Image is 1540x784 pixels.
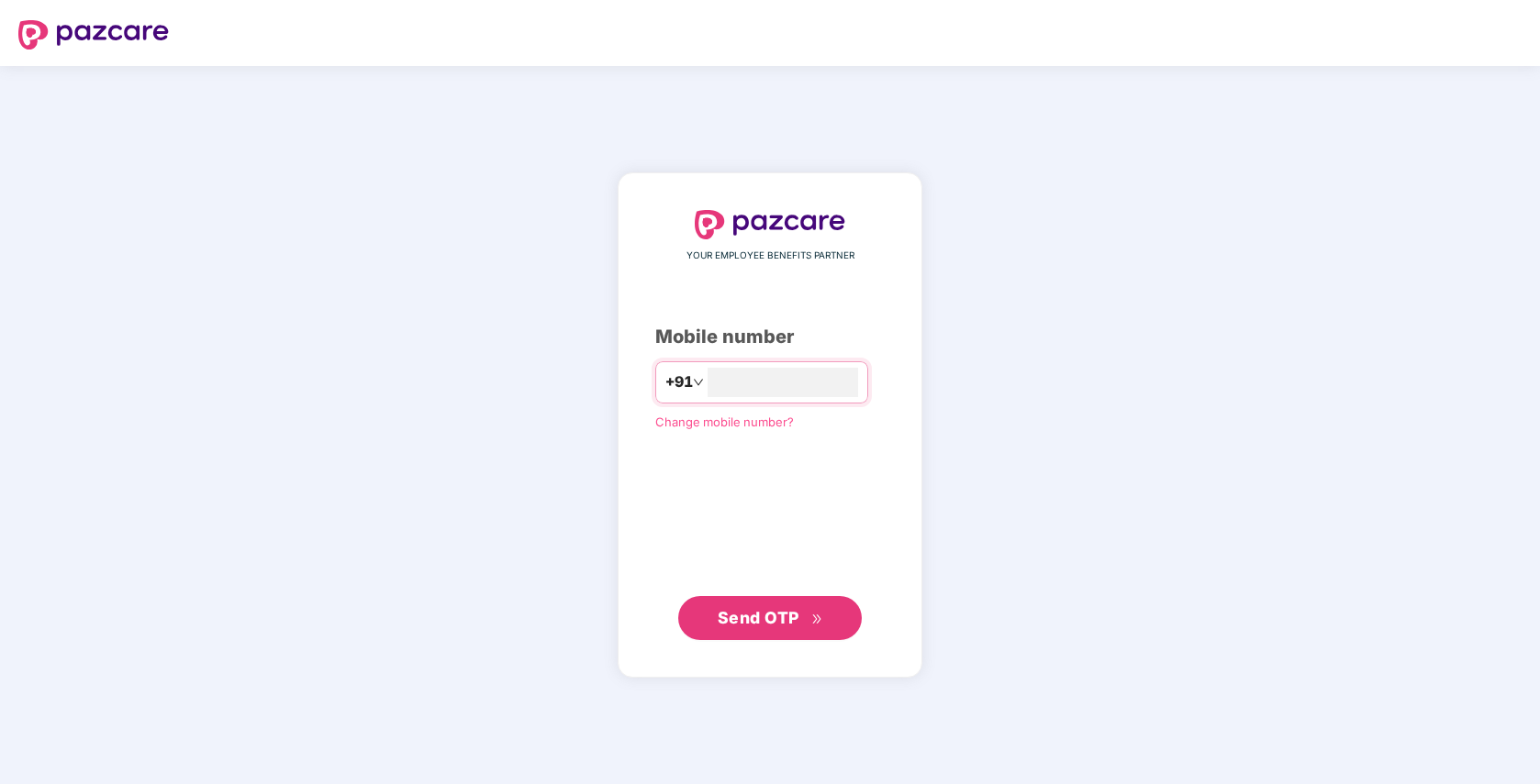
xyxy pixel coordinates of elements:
[655,414,794,429] a: Change mobile number?
[695,210,845,239] img: logo
[18,20,169,50] img: logo
[665,370,693,393] span: +91
[655,323,885,351] div: Mobile number
[686,248,854,263] span: YOUR EMPLOYEE BENEFITS PARTNER
[678,596,862,640] button: Send OTPdouble-right
[811,613,823,625] span: double-right
[718,608,799,627] span: Send OTP
[693,377,704,388] span: down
